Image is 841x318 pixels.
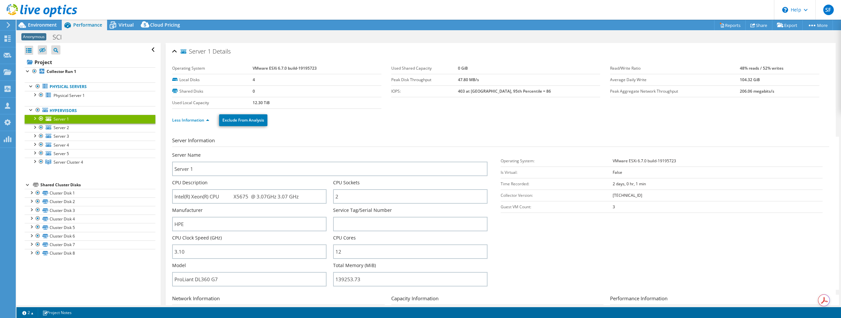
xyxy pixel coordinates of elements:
b: 0 [253,88,255,94]
a: Cluster Disk 5 [25,223,155,232]
b: False [613,170,622,175]
b: 4 [253,77,255,82]
b: 403 at [GEOGRAPHIC_DATA], 95th Percentile = 86 [458,88,551,94]
label: Used Local Capacity [172,100,253,106]
label: Operating System [172,65,253,72]
span: Server 2 [54,125,69,130]
span: Anonymous [21,33,46,40]
a: Physical Servers [25,82,155,91]
b: 2 days, 0 hr, 1 min [613,181,646,187]
td: Collector Version: [501,190,613,201]
b: 206.06 megabits/s [740,88,774,94]
span: Cloud Pricing [150,22,180,28]
b: VMware ESXi 6.7.0 build-19195723 [253,65,317,71]
h3: Capacity Information [391,295,604,305]
a: Cluster Disk 3 [25,206,155,215]
span: Server 3 [54,133,69,139]
h3: Network Information [172,295,385,305]
label: CPU Sockets [333,179,360,186]
a: Share [745,20,772,30]
b: [TECHNICAL_ID] [613,193,642,198]
b: Collector Run 1 [47,69,76,74]
label: Total Memory (MiB) [333,262,376,269]
a: Cluster Disk 8 [25,249,155,258]
a: Cluster Disk 4 [25,215,155,223]
a: Physical Server 1 [25,91,155,100]
a: More [802,20,833,30]
a: Server 1 [25,115,155,123]
label: Shared Disks [172,88,253,95]
td: Time Recorded: [501,178,613,190]
span: Performance [73,22,102,28]
b: 48% reads / 52% writes [740,65,784,71]
b: 3 [613,204,615,210]
h1: SCI [50,34,72,41]
span: Environment [28,22,57,28]
a: Cluster Disk 1 [25,189,155,197]
span: Server 1 [181,48,211,55]
a: Project [25,57,155,67]
b: 47.80 MB/s [458,77,479,82]
a: Exclude From Analysis [219,114,267,126]
a: Reports [714,20,746,30]
label: Service Tag/Serial Number [333,207,392,214]
label: Server Name [172,152,201,158]
h3: Server Information [172,137,829,147]
span: Details [213,47,231,55]
label: Manufacturer [172,207,203,214]
b: VMware ESXi 6.7.0 build-19195723 [613,158,676,164]
label: Local Disks [172,77,253,83]
label: Read/Write Ratio [610,65,740,72]
a: Less Information [172,117,209,123]
label: Peak Disk Throughput [391,77,458,83]
a: Cluster Disk 2 [25,197,155,206]
label: Model [172,262,186,269]
label: CPU Description [172,179,208,186]
h3: Performance Information [610,295,823,305]
svg: \n [782,7,788,13]
a: Cluster Disk 7 [25,240,155,249]
b: 0 GiB [458,65,468,71]
td: Is Virtual: [501,167,613,178]
label: Used Shared Capacity [391,65,458,72]
a: Server Cluster 4 [25,158,155,166]
a: Server 2 [25,124,155,132]
label: Peak Aggregate Network Throughput [610,88,740,95]
a: Server 3 [25,132,155,141]
a: Project Notes [38,308,76,317]
span: Server 1 [54,116,69,122]
a: Hypervisors [25,106,155,115]
span: Server 5 [54,151,69,156]
a: Cluster Disk 6 [25,232,155,240]
a: Server 5 [25,149,155,158]
span: SF [823,5,834,15]
a: 2 [18,308,38,317]
span: Virtual [119,22,134,28]
label: CPU Clock Speed (GHz) [172,235,222,241]
label: IOPS: [391,88,458,95]
td: Operating System: [501,155,613,167]
span: Server 4 [54,142,69,148]
a: Collector Run 1 [25,67,155,76]
span: Physical Server 1 [54,93,85,98]
td: Guest VM Count: [501,201,613,213]
a: Export [772,20,803,30]
a: Server 4 [25,141,155,149]
div: Shared Cluster Disks [40,181,155,189]
span: Server Cluster 4 [54,159,83,165]
label: CPU Cores [333,235,356,241]
b: 12.30 TiB [253,100,270,105]
b: 104.32 GiB [740,77,760,82]
label: Average Daily Write [610,77,740,83]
